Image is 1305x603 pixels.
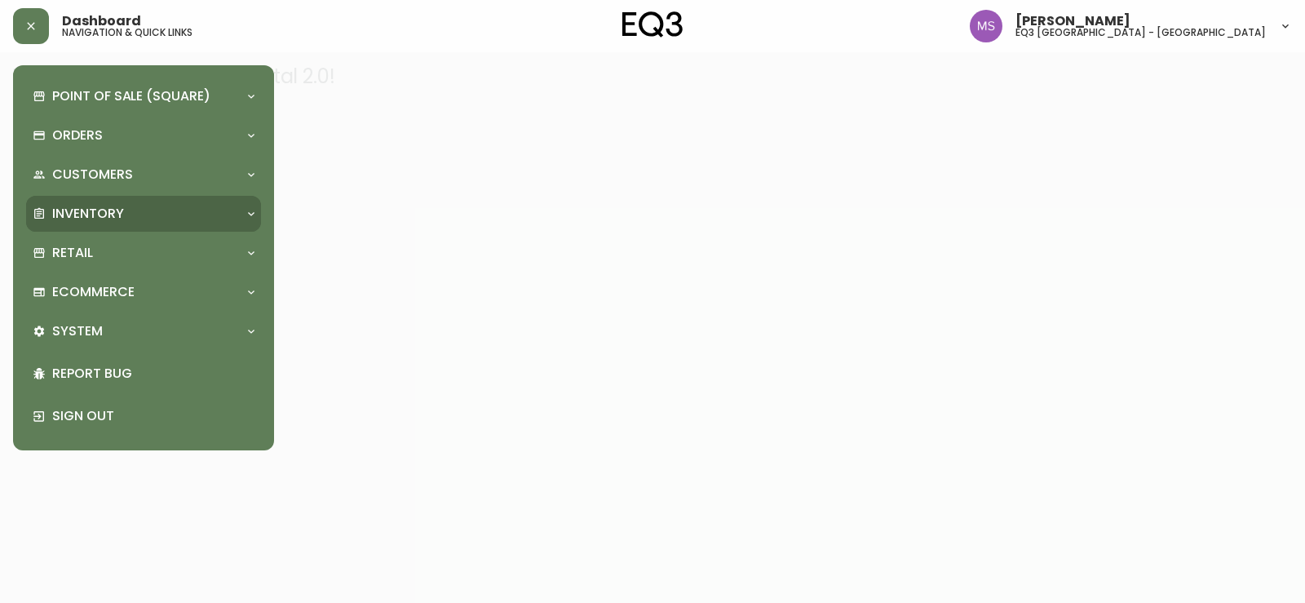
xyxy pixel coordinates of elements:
[52,244,93,262] p: Retail
[52,126,103,144] p: Orders
[1015,15,1130,28] span: [PERSON_NAME]
[52,283,135,301] p: Ecommerce
[52,365,254,383] p: Report Bug
[52,87,210,105] p: Point of Sale (Square)
[26,78,261,114] div: Point of Sale (Square)
[1015,28,1266,38] h5: eq3 [GEOGRAPHIC_DATA] - [GEOGRAPHIC_DATA]
[622,11,683,38] img: logo
[52,322,103,340] p: System
[26,274,261,310] div: Ecommerce
[62,15,141,28] span: Dashboard
[970,10,1002,42] img: 1b6e43211f6f3cc0b0729c9049b8e7af
[26,196,261,232] div: Inventory
[52,166,133,184] p: Customers
[26,352,261,395] div: Report Bug
[26,235,261,271] div: Retail
[26,395,261,437] div: Sign Out
[26,157,261,193] div: Customers
[52,407,254,425] p: Sign Out
[26,313,261,349] div: System
[62,28,192,38] h5: navigation & quick links
[52,205,124,223] p: Inventory
[26,117,261,153] div: Orders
